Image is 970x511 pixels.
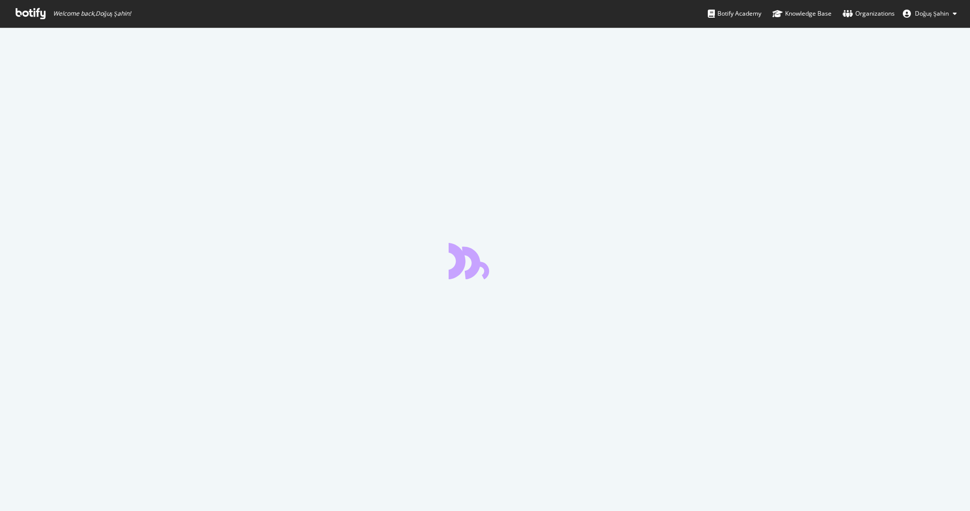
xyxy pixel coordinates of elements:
[895,6,965,22] button: Doğuş Şahin
[708,9,761,19] div: Botify Academy
[53,10,131,18] span: Welcome back, Doğuş Şahin !
[915,9,949,18] span: Doğuş Şahin
[772,9,832,19] div: Knowledge Base
[843,9,895,19] div: Organizations
[449,243,521,279] div: animation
